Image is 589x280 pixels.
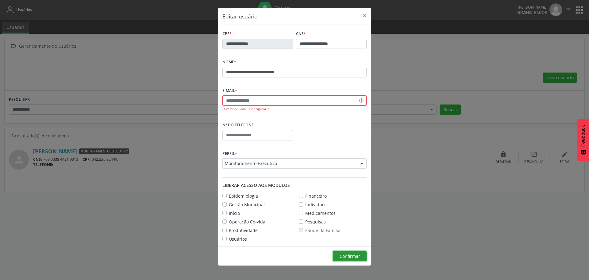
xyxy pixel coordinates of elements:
[305,193,327,199] label: Financeiro
[296,29,306,39] label: CNS
[229,201,265,208] label: Gestão Municipal
[222,107,367,112] div: O campo E-mail é obrigatório
[305,201,327,208] label: Indivíduos
[229,236,247,242] label: Usuários
[577,119,589,161] button: Feedback - Mostrar pesquisa
[222,86,237,96] label: E-mail
[229,193,258,199] label: Epidemiologia
[225,160,354,167] span: Monitoramento Executivo
[222,29,232,39] label: CPF
[222,149,237,159] label: Perfil
[580,125,586,147] span: Feedback
[222,12,258,20] h5: Editar usuário
[305,210,336,216] label: Medicamentos
[229,219,265,225] label: Operação Co-vida
[340,253,360,259] span: Confirmar
[222,120,254,130] label: Nº do Telefone
[359,8,371,23] button: Close
[222,182,367,188] div: Liberar acesso aos módulos
[333,251,367,262] button: Confirmar
[229,210,240,216] label: Início
[222,57,236,67] label: Nome
[305,219,326,225] label: Pesquisas
[229,227,258,234] label: Produtividade
[305,227,341,234] label: Saúde da Família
